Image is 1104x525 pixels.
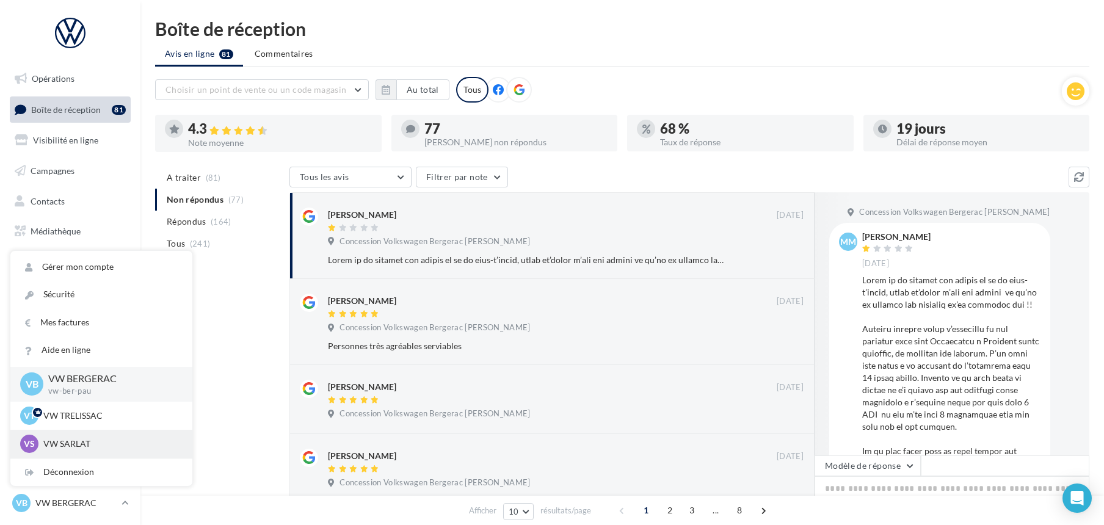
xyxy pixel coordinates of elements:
div: Personnes très agréables serviables [328,340,724,352]
div: Lorem ip do sitamet con adipis el se do eius-t’incid, utlab et’dolor m’ali eni admini ve qu’no ex... [328,254,724,266]
span: Tous [167,237,185,250]
span: Concession Volkswagen Bergerac [PERSON_NAME] [340,322,530,333]
span: [DATE] [777,296,804,307]
p: VW BERGERAC [48,372,173,386]
span: 10 [509,507,519,516]
a: ASSETS PERSONNALISABLES [7,280,133,316]
p: VW BERGERAC [35,497,117,509]
span: 2 [660,501,680,520]
button: Au total [376,79,449,100]
span: [DATE] [777,451,804,462]
span: mm [840,236,856,248]
span: 8 [730,501,749,520]
div: [PERSON_NAME] [862,233,931,241]
div: Tous [456,77,488,103]
p: VW SARLAT [43,438,178,450]
span: Tous les avis [300,172,349,182]
span: Concession Volkswagen Bergerac [PERSON_NAME] [340,236,530,247]
div: [PERSON_NAME] [328,381,396,393]
div: 4.3 [188,122,372,136]
span: A traiter [167,172,201,184]
div: 81 [112,105,126,115]
a: Gérer mon compte [10,253,192,281]
div: Taux de réponse [660,138,844,147]
span: Boîte de réception [31,104,101,114]
span: résultats/page [540,505,591,516]
span: [DATE] [862,258,889,269]
span: Concession Volkswagen Bergerac [PERSON_NAME] [340,477,530,488]
a: Médiathèque [7,219,133,244]
a: Calendrier [7,249,133,275]
span: Campagnes [31,165,74,176]
p: VW TRELISSAC [43,410,178,422]
p: vw-ber-pau [48,386,173,397]
span: Concession Volkswagen Bergerac [PERSON_NAME] [859,207,1050,218]
a: Sécurité [10,281,192,308]
a: Aide en ligne [10,336,192,364]
a: VB VW BERGERAC [10,491,131,515]
span: Opérations [32,73,74,84]
span: Médiathèque [31,226,81,236]
span: VB [16,497,27,509]
span: [DATE] [777,382,804,393]
span: (164) [211,217,231,226]
span: Concession Volkswagen Bergerac [PERSON_NAME] [340,408,530,419]
span: Contacts [31,195,65,206]
span: VS [24,438,35,450]
span: Visibilité en ligne [33,135,98,145]
span: 3 [682,501,702,520]
a: Visibilité en ligne [7,128,133,153]
button: 10 [503,503,534,520]
div: [PERSON_NAME] [328,295,396,307]
span: [DATE] [777,210,804,221]
a: Mes factures [10,309,192,336]
div: 19 jours [896,122,1080,136]
span: (241) [190,239,211,248]
button: Tous les avis [289,167,412,187]
button: Filtrer par note [416,167,508,187]
a: Boîte de réception81 [7,96,133,123]
div: Open Intercom Messenger [1062,483,1092,513]
span: VT [24,410,35,422]
button: Choisir un point de vente ou un code magasin [155,79,369,100]
button: Au total [396,79,449,100]
button: Modèle de réponse [815,455,921,476]
span: Répondus [167,215,206,228]
div: Délai de réponse moyen [896,138,1080,147]
span: ... [706,501,725,520]
span: Afficher [469,505,496,516]
span: VB [26,377,38,391]
span: Choisir un point de vente ou un code magasin [165,84,346,95]
div: [PERSON_NAME] non répondus [424,138,608,147]
div: [PERSON_NAME] [328,209,396,221]
a: Contacts [7,189,133,214]
span: Commentaires [255,48,313,60]
span: 1 [636,501,656,520]
a: Campagnes [7,158,133,184]
div: Déconnexion [10,458,192,486]
div: Boîte de réception [155,20,1089,38]
a: Opérations [7,66,133,92]
div: [PERSON_NAME] [328,450,396,462]
div: 77 [424,122,608,136]
span: (81) [206,173,221,183]
div: Note moyenne [188,139,372,147]
div: 68 % [660,122,844,136]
